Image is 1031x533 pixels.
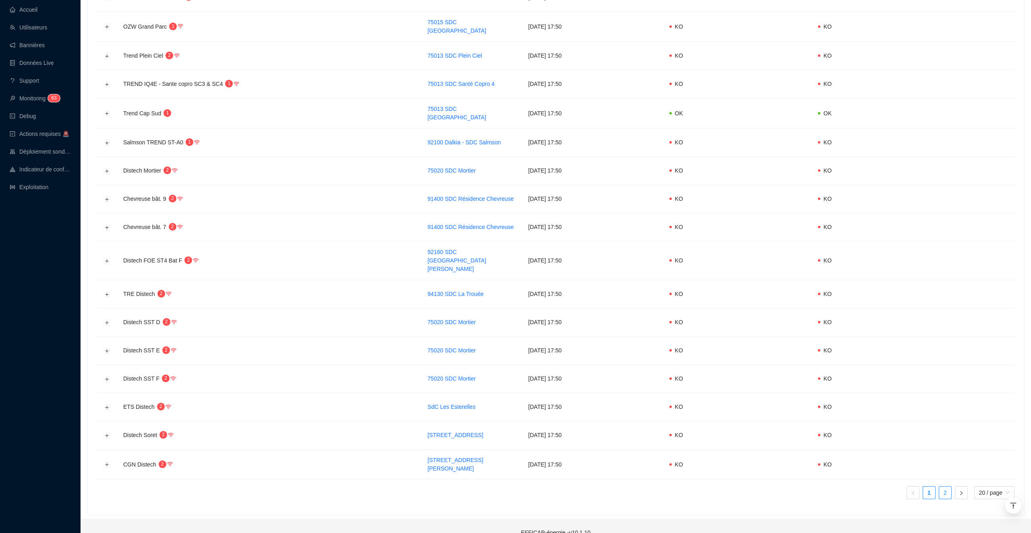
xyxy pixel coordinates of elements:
[161,461,164,467] span: 2
[160,291,163,296] span: 2
[104,224,110,231] button: Développer la ligne
[177,224,183,230] span: wifi
[123,375,159,382] span: Distech SST F
[163,318,170,326] sup: 2
[428,347,476,354] a: 75020 SDC Mortier
[675,52,683,59] span: KO
[428,457,483,472] a: [STREET_ADDRESS][PERSON_NAME]
[123,257,182,264] span: Distech FOE ST4 Bat F
[19,131,69,137] span: Actions requises 🚨
[428,291,484,297] a: 94130 SDC La Trouée
[166,110,169,116] span: 1
[123,432,157,438] span: Distech Soret
[824,224,832,230] span: KO
[522,12,660,42] td: [DATE] 17:50
[104,110,110,117] button: Développer la ligne
[1010,502,1017,509] span: vertical-align-top
[522,280,660,308] td: [DATE] 17:50
[522,365,660,393] td: [DATE] 17:50
[824,23,832,30] span: KO
[522,185,660,213] td: [DATE] 17:50
[104,348,110,354] button: Développer la ligne
[428,319,476,325] a: 75020 SDC Mortier
[955,486,968,499] li: Page suivante
[428,432,483,438] a: [STREET_ADDRESS]
[675,319,683,325] span: KO
[168,432,174,438] span: wifi
[824,167,832,174] span: KO
[104,24,110,30] button: Développer la ligne
[104,168,110,174] button: Développer la ligne
[48,94,60,102] sup: 63
[428,81,495,87] a: 75013 SDC Santé Copro 4
[159,460,166,468] sup: 2
[169,23,177,30] sup: 1
[428,404,476,410] a: SdC Les Esterelles
[164,109,171,117] sup: 1
[162,375,170,382] sup: 2
[824,432,832,438] span: KO
[955,486,968,499] button: right
[123,81,223,87] span: TREND IQ4E - Sante copro SC3 & SC4
[123,196,166,202] span: Chevreuse bât. 9
[171,224,174,229] span: 2
[234,81,239,87] span: wifi
[824,375,832,382] span: KO
[225,80,233,87] sup: 1
[522,98,660,129] td: [DATE] 17:50
[168,52,171,58] span: 2
[178,23,183,29] span: wifi
[171,348,176,353] span: wifi
[157,403,165,410] sup: 2
[979,487,1010,499] span: 20 / page
[123,52,163,59] span: Trend Plein Ciel
[824,196,832,202] span: KO
[428,139,501,146] a: 92100 Dalkia - SDC Salmson
[123,347,160,354] span: Distech SST E
[164,375,167,381] span: 2
[428,19,487,34] a: 75015 SDC [GEOGRAPHIC_DATA]
[939,486,952,499] li: 2
[923,486,936,499] li: 1
[428,196,514,202] a: 91400 SDC Résidence Chevreuse
[104,319,110,326] button: Développer la ligne
[10,131,15,137] span: check-square
[522,70,660,98] td: [DATE] 17:50
[177,196,183,202] span: wifi
[675,375,683,382] span: KO
[675,167,683,174] span: KO
[428,224,514,230] a: 91400 SDC Résidence Chevreuse
[675,257,683,264] span: KO
[675,404,683,410] span: KO
[428,167,476,174] a: 75020 SDC Mortier
[123,461,156,468] span: CGN Distech
[974,486,1014,499] div: taille de la page
[824,139,832,146] span: KO
[428,52,482,59] a: 75013 SDC Plein Ciel
[824,291,832,297] span: KO
[123,110,161,117] span: Trend Cap Sud
[923,487,935,499] a: 1
[10,113,36,119] a: codeDebug
[104,462,110,468] button: Développer la ligne
[522,42,660,70] td: [DATE] 17:50
[675,432,683,438] span: KO
[675,81,683,87] span: KO
[428,375,476,382] a: 75020 SDC Mortier
[522,129,660,157] td: [DATE] 17:50
[104,432,110,439] button: Développer la ligne
[428,249,487,272] a: 92160 SDC [GEOGRAPHIC_DATA][PERSON_NAME]
[10,60,54,66] a: databaseDonnées Live
[104,404,110,410] button: Développer la ligne
[675,347,683,354] span: KO
[166,291,172,297] span: wifi
[10,184,48,190] a: slidersExploitation
[522,393,660,421] td: [DATE] 17:50
[123,23,167,30] span: OZW Grand Parc
[166,167,169,173] span: 2
[123,139,183,146] span: Salmson TREND ST-A0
